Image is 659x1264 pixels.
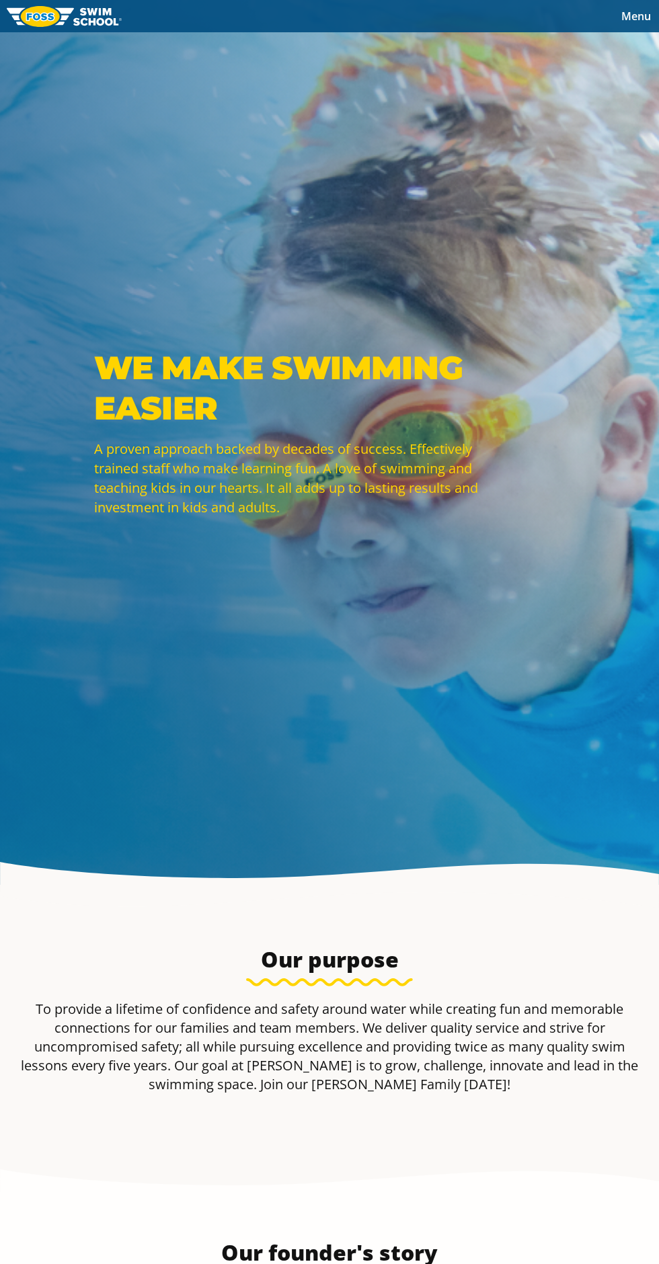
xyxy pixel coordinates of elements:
img: FOSS Swim School Logo [7,6,122,27]
p: To provide a lifetime of confidence and safety around water while creating fun and memorable conn... [12,1000,647,1094]
p: WE MAKE SWIMMING EASIER [94,348,484,428]
button: Toggle navigation [613,6,659,26]
h3: Our purpose [12,946,647,973]
p: A proven approach backed by decades of success. Effectively trained staff who make learning fun. ... [94,439,484,517]
span: Menu [621,9,651,24]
